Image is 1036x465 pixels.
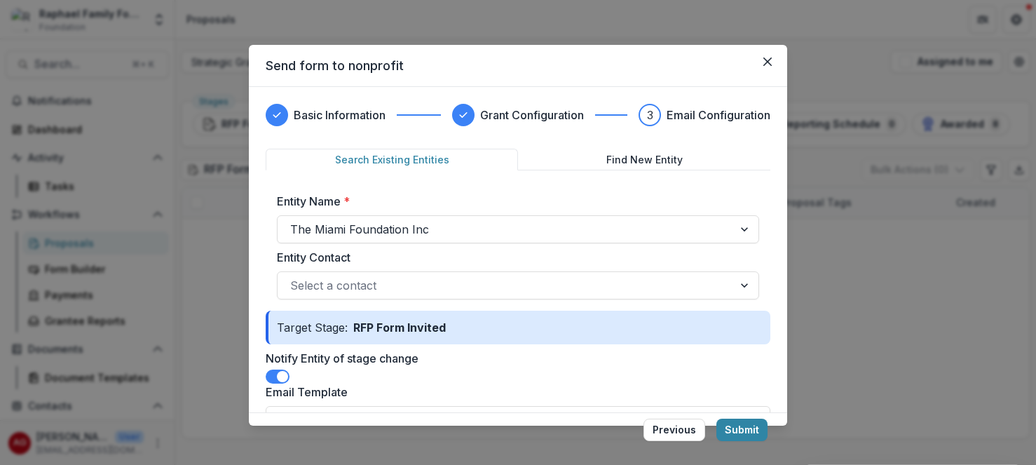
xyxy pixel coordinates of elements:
h3: Basic Information [294,107,386,123]
label: Notify Entity of stage change [266,350,762,367]
div: Progress [266,104,770,126]
h3: Grant Configuration [480,107,584,123]
button: Search Existing Entities [266,149,518,170]
label: Entity Contact [277,249,751,266]
label: Email Template [266,384,762,400]
button: Close [756,50,779,73]
label: Entity Name [277,193,751,210]
button: Submit [716,419,768,441]
div: Target Stage: [266,311,770,344]
button: Previous [643,419,705,441]
button: Find New Entity [518,149,770,170]
div: 3 [647,107,653,123]
h3: Email Configuration [667,107,770,123]
p: RFP Form Invited [348,319,451,336]
header: Send form to nonprofit [249,45,787,87]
